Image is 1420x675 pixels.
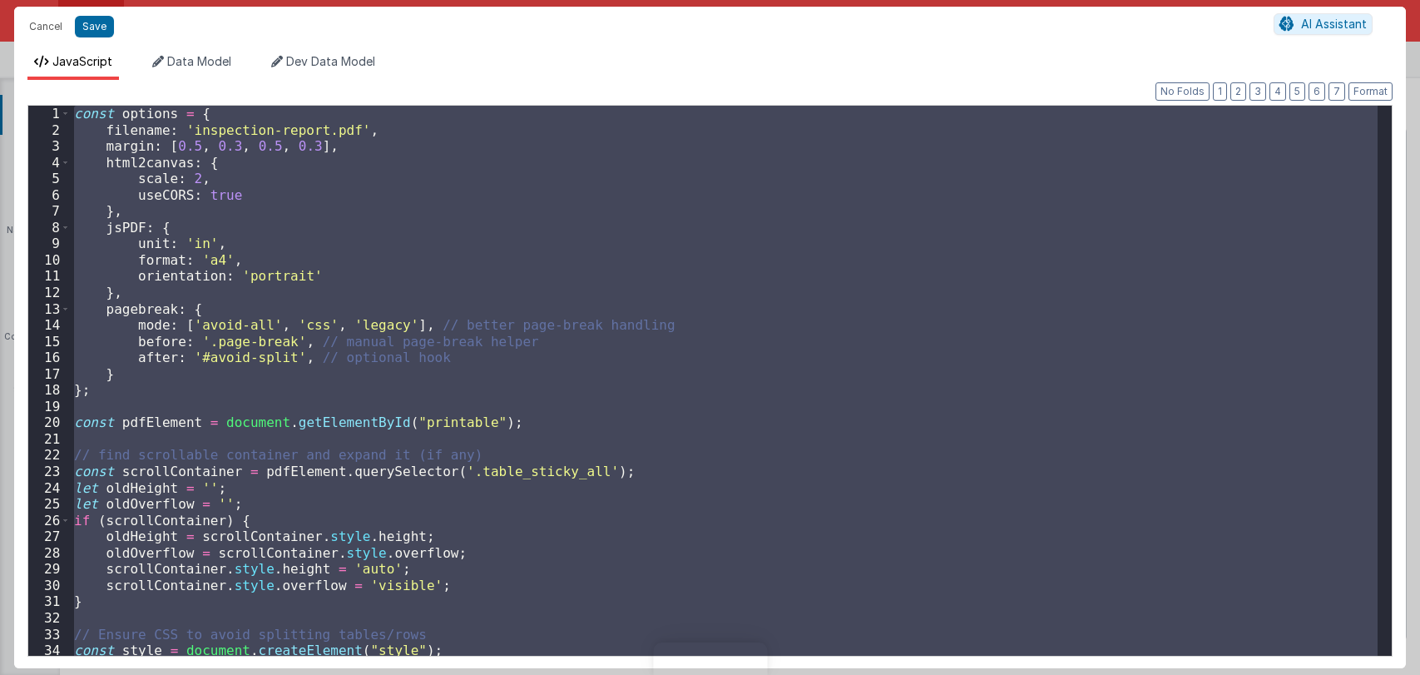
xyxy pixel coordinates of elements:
[28,593,71,610] div: 31
[28,171,71,187] div: 5
[52,54,112,68] span: JavaScript
[28,317,71,334] div: 14
[28,513,71,529] div: 26
[28,285,71,301] div: 12
[28,627,71,643] div: 33
[1269,82,1286,101] button: 4
[1301,17,1367,31] span: AI Assistant
[1213,82,1227,101] button: 1
[28,578,71,594] div: 30
[28,138,71,155] div: 3
[28,350,71,366] div: 16
[1289,82,1305,101] button: 5
[28,301,71,318] div: 13
[28,643,71,659] div: 34
[28,268,71,285] div: 11
[28,155,71,171] div: 4
[1328,82,1345,101] button: 7
[1249,82,1266,101] button: 3
[28,480,71,497] div: 24
[286,54,375,68] span: Dev Data Model
[28,447,71,464] div: 22
[28,106,71,122] div: 1
[1348,82,1393,101] button: Format
[28,496,71,513] div: 25
[28,529,71,545] div: 27
[1155,82,1210,101] button: No Folds
[28,545,71,562] div: 28
[28,561,71,578] div: 29
[28,382,71,399] div: 18
[28,431,71,448] div: 21
[1230,82,1246,101] button: 2
[1274,13,1373,35] button: AI Assistant
[28,366,71,383] div: 17
[28,220,71,236] div: 8
[28,399,71,415] div: 19
[28,187,71,204] div: 6
[28,464,71,480] div: 23
[167,54,231,68] span: Data Model
[28,610,71,627] div: 32
[28,236,71,252] div: 9
[28,203,71,220] div: 7
[28,252,71,269] div: 10
[28,414,71,431] div: 20
[28,334,71,350] div: 15
[21,15,71,38] button: Cancel
[75,16,114,37] button: Save
[28,122,71,139] div: 2
[1309,82,1325,101] button: 6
